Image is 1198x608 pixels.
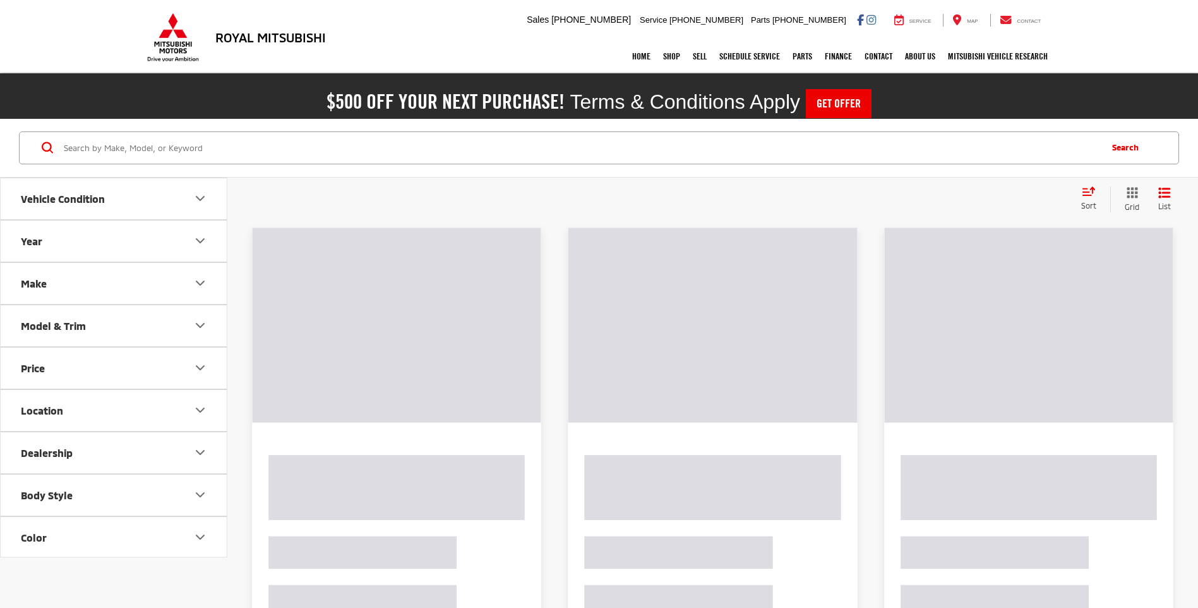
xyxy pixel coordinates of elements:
[1081,201,1096,210] span: Sort
[1110,186,1149,212] button: Grid View
[1,221,228,262] button: YearYear
[193,276,208,291] div: Make
[193,403,208,418] div: Location
[21,320,86,332] div: Model & Trim
[786,40,818,72] a: Parts: Opens in a new tab
[713,40,786,72] a: Schedule Service: Opens in a new tab
[942,40,1054,72] a: Mitsubishi Vehicle Research
[640,15,667,25] span: Service
[858,40,899,72] a: Contact
[21,447,73,459] div: Dealership
[1158,201,1171,212] span: List
[63,133,1099,163] input: Search by Make, Model, or Keyword
[1,263,228,304] button: MakeMake
[145,13,201,62] img: Mitsubishi
[193,360,208,375] div: Price
[943,14,987,27] a: Map
[21,235,42,247] div: Year
[990,14,1051,27] a: Contact
[1125,202,1139,212] span: Grid
[193,445,208,460] div: Dealership
[193,233,208,248] div: Year
[1017,18,1041,24] span: Contact
[866,15,876,25] a: Instagram: Click to visit our Instagram page
[193,487,208,502] div: Body Style
[751,15,770,25] span: Parts
[1,390,228,431] button: LocationLocation
[1099,132,1157,164] button: Search
[570,90,800,113] span: Terms & Conditions Apply
[1075,186,1110,212] button: Select sort value
[669,15,743,25] span: [PHONE_NUMBER]
[1,178,228,219] button: Vehicle ConditionVehicle Condition
[21,362,45,374] div: Price
[21,532,47,544] div: Color
[21,489,73,501] div: Body Style
[1,432,228,473] button: DealershipDealership
[21,404,63,416] div: Location
[909,18,931,24] span: Service
[857,15,864,25] a: Facebook: Click to visit our Facebook page
[967,18,978,24] span: Map
[885,14,941,27] a: Service
[326,93,565,111] h2: $500 off your next purchase!
[1,517,228,558] button: ColorColor
[806,89,872,118] a: Get Offer
[818,40,858,72] a: Finance
[626,40,657,72] a: Home
[1149,186,1180,212] button: List View
[772,15,846,25] span: [PHONE_NUMBER]
[193,530,208,545] div: Color
[1,348,228,389] button: PricePrice
[21,277,47,289] div: Make
[193,191,208,206] div: Vehicle Condition
[21,193,105,205] div: Vehicle Condition
[527,15,549,25] span: Sales
[1,305,228,346] button: Model & TrimModel & Trim
[551,15,631,25] span: [PHONE_NUMBER]
[657,40,686,72] a: Shop
[193,318,208,333] div: Model & Trim
[686,40,713,72] a: Sell
[899,40,942,72] a: About Us
[1,475,228,516] button: Body StyleBody Style
[215,30,326,44] h3: Royal Mitsubishi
